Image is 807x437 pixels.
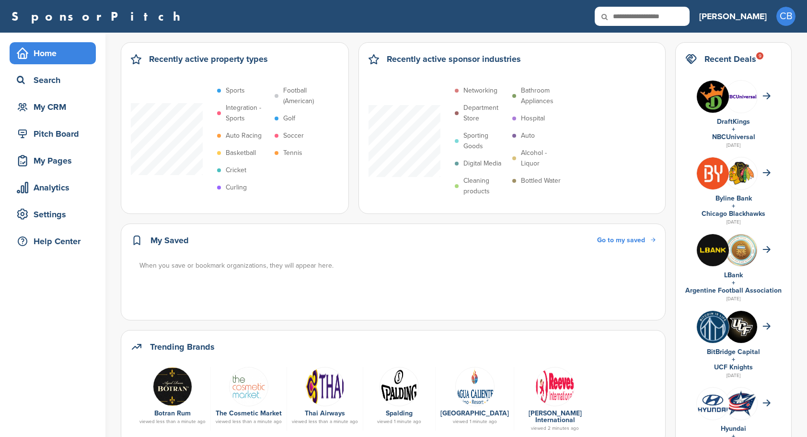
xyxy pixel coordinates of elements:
span: Go to my saved [597,236,645,244]
p: Bottled Water [521,176,561,186]
p: Integration - Sports [226,103,270,124]
a: Byline Bank [715,194,752,202]
a: Go to my saved [597,235,656,246]
img: Tardm8ao 400x400 [725,311,757,343]
img: Mekkrcj8 400x400 [725,234,757,266]
span: CB [776,7,795,26]
div: When you save or bookmark organizations, they will appear here. [139,260,657,271]
img: ag0puoq 400x400 [697,234,729,266]
img: Ree [535,367,575,406]
p: Curling [226,182,247,193]
a: Screen shot 2015 04 27 at 4.33.29 pm [216,367,282,405]
p: Sporting Goods [463,130,507,152]
a: NBCUniversal [712,133,755,141]
img: Nbcuniversal 400x400 [725,81,757,113]
p: Department Store [463,103,507,124]
div: viewed less than a minute ago [292,419,358,424]
a: DraftKings [717,118,750,126]
p: Auto [521,130,535,141]
a: My CRM [10,96,96,118]
a: Spalding [386,409,413,417]
a: Hyundai [721,425,746,433]
div: [DATE] [685,371,782,380]
img: Screen shot 2016 08 15 at 1.23.01 pm [697,393,729,414]
div: Pitch Board [14,125,96,142]
div: [DATE] [685,141,782,150]
h3: [PERSON_NAME] [699,10,767,23]
a: + [732,202,735,210]
div: viewed 2 minutes ago [519,426,591,431]
div: Help Center [14,233,96,250]
a: LBank [724,271,743,279]
h2: Trending Brands [150,340,215,354]
div: Search [14,71,96,89]
div: Home [14,45,96,62]
a: Argentine Football Association [685,286,782,295]
a: Chicago Blackhawks [702,210,765,218]
a: Ree [519,367,591,405]
div: My CRM [14,98,96,116]
p: Soccer [283,130,304,141]
div: Settings [14,206,96,223]
h2: Recently active sponsor industries [387,52,521,66]
img: Open uri20141112 64162 w7ezf4?1415807816 [725,161,757,185]
div: My Pages [14,152,96,169]
img: I0zoso7r 400x400 [697,157,729,189]
p: Bathroom Appliances [521,85,565,106]
p: Basketball [226,148,256,158]
a: The Cosmetic Market [216,409,282,417]
a: + [732,355,735,364]
div: [DATE] [685,218,782,226]
h2: Recent Deals [704,52,756,66]
a: My Pages [10,150,96,172]
img: Open uri20141112 64162 6w5wq4?1415811489 [725,390,757,417]
a: Home [10,42,96,64]
a: Botran Rum [154,409,191,417]
a: [GEOGRAPHIC_DATA] [440,409,509,417]
div: viewed 1 minute ago [368,419,430,424]
a: Thai Airways [305,409,345,417]
p: Cricket [226,165,246,176]
a: [PERSON_NAME] [699,6,767,27]
a: Settings [10,203,96,225]
div: viewed less than a minute ago [139,419,206,424]
p: Golf [283,113,295,124]
div: 9 [756,52,763,59]
a: Data [368,367,430,405]
p: Networking [463,85,497,96]
p: Cleaning products [463,176,507,197]
a: + [732,125,735,133]
p: Tennis [283,148,302,158]
a: SponsorPitch [12,10,186,23]
div: Analytics [14,179,96,196]
img: Data [380,367,419,406]
img: Screen shot 2015 11 20 at 9.31.17 am [455,367,495,406]
div: [DATE] [685,295,782,303]
a: Search [10,69,96,91]
p: Football (American) [283,85,327,106]
a: + [732,279,735,287]
p: Sports [226,85,245,96]
a: Help Center [10,230,96,252]
img: Draftkings logo [697,81,729,113]
h2: Recently active property types [149,52,268,66]
a: Screen shot 2015 11 20 at 9.31.17 am [440,367,509,405]
img: Screen shot 2015 04 27 at 4.33.29 pm [229,367,268,406]
a: Tg logo [292,367,358,405]
a: BitBridge Capital [707,348,760,356]
a: Pitch Board [10,123,96,145]
a: [PERSON_NAME] International [529,409,582,424]
p: Alcohol - Liquor [521,148,565,169]
img: Data [153,367,192,406]
div: viewed less than a minute ago [216,419,282,424]
img: Tg logo [305,367,345,406]
div: viewed 1 minute ago [440,419,509,424]
img: Vytwwxfl 400x400 [697,311,729,343]
a: Data [139,367,206,405]
p: Hospital [521,113,545,124]
a: Analytics [10,177,96,199]
p: Auto Racing [226,130,262,141]
p: Digital Media [463,158,501,169]
h2: My Saved [150,234,189,247]
a: UCF Knights [714,363,753,371]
